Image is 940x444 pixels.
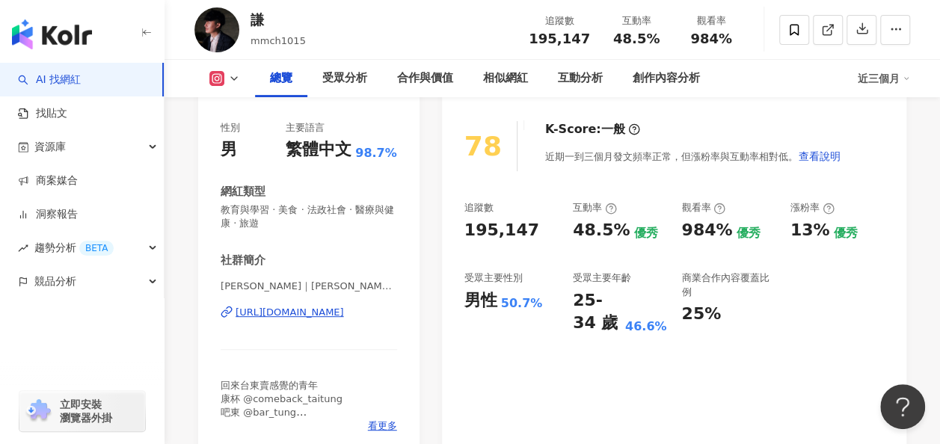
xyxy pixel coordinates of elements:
span: mmch1015 [251,35,306,46]
div: 25-34 歲 [573,289,621,336]
div: 互動率 [608,13,665,28]
iframe: Help Scout Beacon - Open [880,384,925,429]
span: [PERSON_NAME]｜[PERSON_NAME] | mmch1015 [221,280,397,293]
div: 追蹤數 [529,13,590,28]
div: 性別 [221,121,240,135]
div: 一般 [601,121,625,138]
span: 教育與學習 · 美食 · 法政社會 · 醫療與健康 · 旅遊 [221,203,397,230]
div: 984% [681,219,732,242]
div: 受眾分析 [322,70,367,87]
a: 洞察報告 [18,207,78,222]
span: 195,147 [529,31,590,46]
a: [URL][DOMAIN_NAME] [221,306,397,319]
div: 繁體中文 [286,138,351,161]
button: 查看說明 [798,141,841,171]
span: 競品分析 [34,265,76,298]
div: 優秀 [633,225,657,241]
div: 50.7% [501,295,543,312]
div: 優秀 [833,225,857,241]
span: 趨勢分析 [34,231,114,265]
img: logo [12,19,92,49]
div: 受眾主要年齡 [573,271,631,285]
span: 資源庫 [34,130,66,164]
div: 互動率 [573,201,617,215]
div: 13% [790,219,830,242]
img: chrome extension [24,399,53,423]
div: 互動分析 [558,70,603,87]
a: 找貼文 [18,106,67,121]
a: searchAI 找網紅 [18,73,81,87]
div: 商業合作內容覆蓋比例 [681,271,775,298]
div: 追蹤數 [464,201,494,215]
div: [URL][DOMAIN_NAME] [236,306,344,319]
div: 受眾主要性別 [464,271,523,285]
div: 觀看率 [681,201,725,215]
span: 查看說明 [799,150,841,162]
div: BETA [79,241,114,256]
div: 男性 [464,289,497,312]
span: 立即安裝 瀏覽器外掛 [60,398,112,425]
div: 謙 [251,10,306,29]
div: 合作與價值 [397,70,453,87]
span: 984% [690,31,732,46]
div: 社群簡介 [221,253,265,268]
div: 195,147 [464,219,539,242]
div: 46.6% [625,318,667,335]
div: 漲粉率 [790,201,835,215]
div: 48.5% [573,219,630,242]
span: 看更多 [368,419,397,433]
div: 總覽 [270,70,292,87]
a: chrome extension立即安裝 瀏覽器外掛 [19,391,145,431]
div: 男 [221,138,237,161]
div: 優秀 [736,225,760,241]
img: KOL Avatar [194,7,239,52]
div: 近期一到三個月發文頻率正常，但漲粉率與互動率相對低。 [545,141,841,171]
div: 相似網紅 [483,70,528,87]
div: K-Score : [545,121,640,138]
div: 網紅類型 [221,184,265,200]
div: 近三個月 [858,67,910,90]
a: 商案媒合 [18,173,78,188]
div: 創作內容分析 [633,70,700,87]
div: 主要語言 [286,121,325,135]
span: 48.5% [613,31,660,46]
div: 觀看率 [683,13,740,28]
div: 25% [681,303,721,326]
div: 78 [464,131,502,161]
span: rise [18,243,28,253]
span: 98.7% [355,145,397,161]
